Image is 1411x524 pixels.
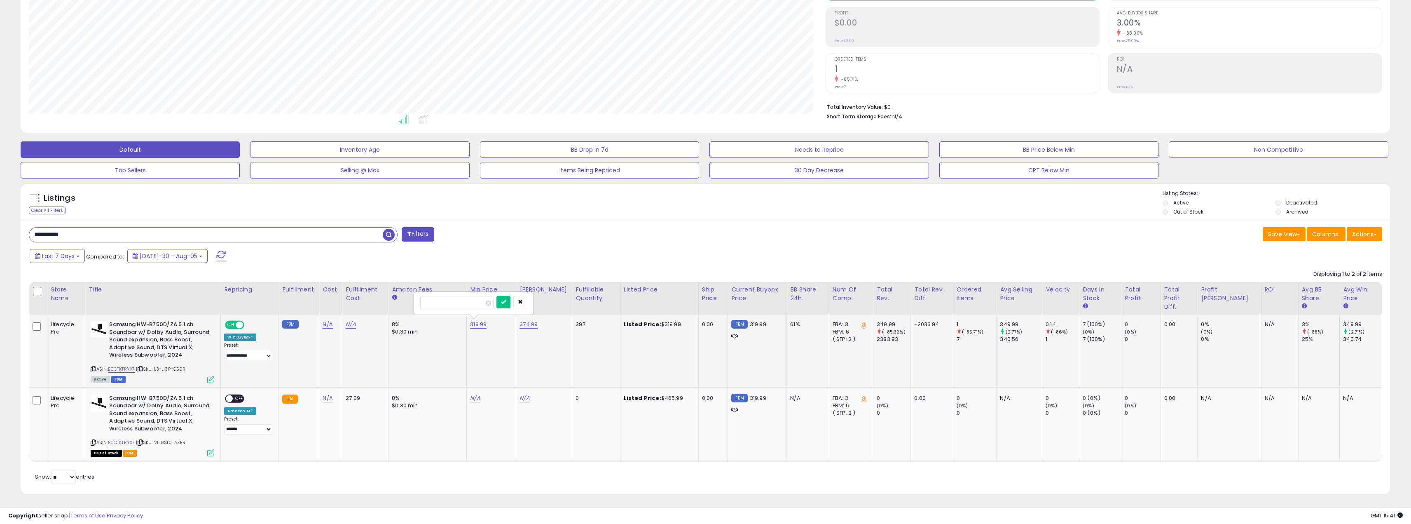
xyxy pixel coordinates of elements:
div: Avg Win Price [1343,285,1378,303]
div: 0 [1125,409,1160,417]
div: N/A [1265,321,1292,328]
span: OFF [243,322,256,329]
div: N/A [1302,395,1334,402]
div: Ordered Items [957,285,993,303]
div: Title [89,285,217,294]
div: 0.00 [702,395,722,402]
div: 7 [957,336,997,343]
h2: 1 [835,64,1100,75]
a: N/A [323,320,332,329]
a: B0CTKTRYX7 [108,439,135,446]
small: Avg BB Share. [1302,303,1307,310]
div: N/A [1343,395,1376,402]
div: $319.99 [624,321,692,328]
a: Terms of Use [70,512,105,519]
button: Selling @ Max [250,162,469,179]
div: 0.00 [702,321,722,328]
div: Cost [323,285,339,294]
div: 0 [1125,321,1160,328]
div: Velocity [1046,285,1076,294]
b: Samsung HW-B750D/ZA 5.1 ch Soundbar w/ Dolby Audio, Surround Sound expansion, Bass Boost, Adaptiv... [109,395,209,435]
div: 0 [1125,336,1160,343]
div: 340.56 [1000,336,1042,343]
div: ROI [1265,285,1295,294]
small: Prev: N/A [1117,85,1133,89]
div: ( SFP: 2 ) [833,336,867,343]
div: 3% [1302,321,1340,328]
div: 8% [392,395,460,402]
span: Compared to: [86,253,124,261]
button: Inventory Age [250,141,469,158]
div: Store Name [51,285,82,303]
span: | SKU: V1-8S10-AZER [136,439,185,446]
div: Amazon AI * [224,407,256,415]
b: Listed Price: [624,320,661,328]
div: N/A [1201,395,1254,402]
div: 0 [957,409,997,417]
span: 319.99 [750,320,766,328]
div: 7 (100%) [1083,336,1121,343]
a: N/A [519,394,529,402]
small: Amazon Fees. [392,294,397,301]
div: 1 [957,321,997,328]
small: (0%) [1125,402,1136,409]
label: Active [1173,199,1189,206]
small: Days In Stock. [1083,303,1088,310]
div: 1 [1046,336,1079,343]
span: All listings currently available for purchase on Amazon [91,376,110,383]
small: FBM [731,394,747,402]
span: ON [226,322,236,329]
b: Samsung HW-B750D/ZA 5.1 ch Soundbar w/ Dolby Audio, Surround Sound expansion, Bass Boost, Adaptiv... [109,321,209,361]
a: N/A [346,320,356,329]
small: (0%) [1083,402,1094,409]
div: Avg Selling Price [1000,285,1039,303]
div: seller snap | | [8,512,143,520]
div: N/A [790,395,823,402]
div: 349.99 [877,321,910,328]
span: ROI [1117,57,1382,62]
h2: $0.00 [835,18,1100,29]
div: $465.99 [624,395,692,402]
small: (0%) [877,402,888,409]
div: 0.14 [1046,321,1079,328]
label: Deactivated [1286,199,1317,206]
div: Preset: [224,343,272,361]
button: [DATE]-30 - Aug-05 [127,249,208,263]
div: [PERSON_NAME] [519,285,569,294]
button: Actions [1347,227,1382,241]
small: FBA [282,395,297,404]
div: FBA: 3 [833,321,867,328]
small: Prev: $0.00 [835,38,854,43]
div: 25% [1302,336,1340,343]
button: 30 Day Decrease [709,162,929,179]
a: B0CTKTRYX7 [108,366,135,373]
div: BB Share 24h. [790,285,826,303]
div: Total Rev. Diff. [914,285,949,303]
div: Repricing [224,285,275,294]
button: Columns [1307,227,1345,241]
div: 8% [392,321,460,328]
div: 0.00 [914,395,946,402]
div: Preset: [224,416,272,435]
div: Lifecycle Pro [51,395,79,409]
span: FBM [111,376,126,383]
div: Fulfillment [282,285,316,294]
div: 0% [1201,336,1261,343]
small: -88.00% [1121,30,1143,36]
div: ASIN: [91,395,214,456]
span: Show: entries [35,473,94,481]
h2: N/A [1117,64,1382,75]
label: Archived [1286,208,1308,215]
button: Save View [1263,227,1306,241]
b: Listed Price: [624,394,661,402]
div: Lifecycle Pro [51,321,79,336]
h5: Listings [44,193,75,204]
div: N/A [1265,395,1292,402]
div: $0.30 min [392,402,460,409]
div: Win BuyBox * [224,334,256,341]
div: 0% [1201,321,1261,328]
span: 2025-08-14 15:41 GMT [1371,512,1403,519]
div: 0 [877,395,910,402]
label: Out of Stock [1173,208,1203,215]
button: Items Being Repriced [480,162,699,179]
